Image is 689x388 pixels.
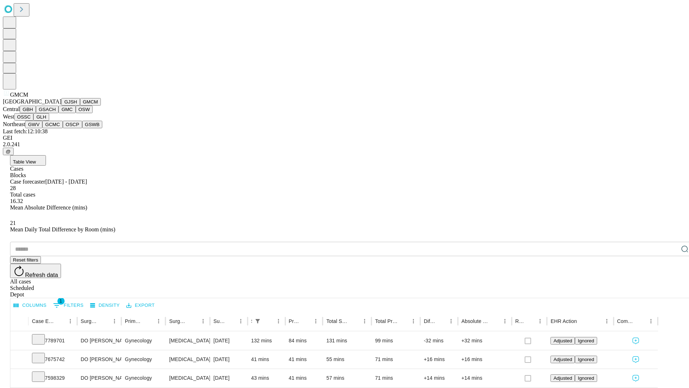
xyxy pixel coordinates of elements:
button: Expand [14,372,25,385]
div: 2.0.241 [3,141,686,148]
span: Table View [13,159,36,165]
button: OSCP [63,121,82,128]
div: GEI [3,135,686,141]
button: Show filters [253,316,263,326]
div: Total Scheduled Duration [326,318,349,324]
button: Sort [188,316,198,326]
span: Adjusted [553,375,572,381]
div: Predicted In Room Duration [289,318,300,324]
div: Total Predicted Duration [375,318,398,324]
button: GJSH [61,98,80,106]
button: Select columns [12,300,48,311]
button: Sort [578,316,588,326]
button: Export [125,300,156,311]
div: 71 mins [375,369,417,387]
span: [DATE] - [DATE] [45,179,87,185]
div: Gynecology [125,332,162,350]
button: Sort [263,316,273,326]
div: 132 mins [251,332,282,350]
span: Northeast [3,121,25,127]
button: Menu [273,316,283,326]
span: [GEOGRAPHIC_DATA] [3,98,61,105]
button: Expand [14,335,25,347]
div: 71 mins [375,350,417,369]
div: 84 mins [289,332,319,350]
div: Comments [617,318,635,324]
span: Central [3,106,20,112]
button: OSW [76,106,93,113]
button: Menu [65,316,75,326]
span: Refresh data [25,272,58,278]
div: DO [PERSON_NAME] [PERSON_NAME] [81,350,118,369]
span: Total cases [10,191,35,198]
span: Last fetch: 12:10:38 [3,128,48,134]
div: Scheduled In Room Duration [251,318,252,324]
span: Ignored [578,357,594,362]
button: Adjusted [550,374,575,382]
div: [DATE] [214,369,244,387]
button: Menu [535,316,545,326]
button: Menu [154,316,164,326]
div: [MEDICAL_DATA] WITH [MEDICAL_DATA] AND/OR [MEDICAL_DATA] WITH OR WITHOUT D&C [169,369,206,387]
div: 55 mins [326,350,368,369]
button: GCMC [42,121,63,128]
div: 131 mins [326,332,368,350]
button: GSACH [36,106,58,113]
div: DO [PERSON_NAME] [PERSON_NAME] [81,332,118,350]
span: 16.32 [10,198,23,204]
span: GMCM [10,92,28,98]
span: Ignored [578,375,594,381]
button: GMCM [80,98,101,106]
div: -32 mins [424,332,454,350]
button: @ [3,148,14,155]
div: Gynecology [125,350,162,369]
button: Menu [360,316,370,326]
button: Sort [350,316,360,326]
div: [MEDICAL_DATA] DIAGNOSTIC [169,332,206,350]
button: Sort [301,316,311,326]
button: Sort [226,316,236,326]
div: Surgery Name [169,318,187,324]
button: Table View [10,155,46,166]
span: Adjusted [553,338,572,343]
div: +32 mins [461,332,508,350]
div: 41 mins [251,350,282,369]
button: Menu [198,316,208,326]
button: Sort [55,316,65,326]
span: 28 [10,185,16,191]
div: Primary Service [125,318,143,324]
span: Adjusted [553,357,572,362]
button: Ignored [575,356,597,363]
button: GMC [58,106,75,113]
button: Sort [99,316,109,326]
div: EHR Action [550,318,577,324]
div: +14 mins [424,369,454,387]
span: @ [6,149,11,154]
button: GLH [33,113,49,121]
button: Menu [446,316,456,326]
div: Gynecology [125,369,162,387]
button: Sort [436,316,446,326]
button: Menu [646,316,656,326]
div: 7789701 [32,332,74,350]
button: Sort [398,316,408,326]
button: Menu [602,316,612,326]
div: 7675742 [32,350,74,369]
div: +14 mins [461,369,508,387]
div: DO [PERSON_NAME] [PERSON_NAME] [81,369,118,387]
button: Sort [636,316,646,326]
div: Resolved in EHR [515,318,525,324]
div: Difference [424,318,435,324]
span: Mean Absolute Difference (mins) [10,204,87,211]
span: West [3,114,14,120]
div: [MEDICAL_DATA] WITH [MEDICAL_DATA] AND/OR [MEDICAL_DATA] WITH OR WITHOUT D&C [169,350,206,369]
button: Ignored [575,374,597,382]
div: [DATE] [214,332,244,350]
div: [DATE] [214,350,244,369]
span: 21 [10,220,16,226]
button: GBH [20,106,36,113]
span: Mean Daily Total Difference by Room (mins) [10,226,115,232]
button: Sort [144,316,154,326]
button: Sort [525,316,535,326]
button: Reset filters [10,256,41,264]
